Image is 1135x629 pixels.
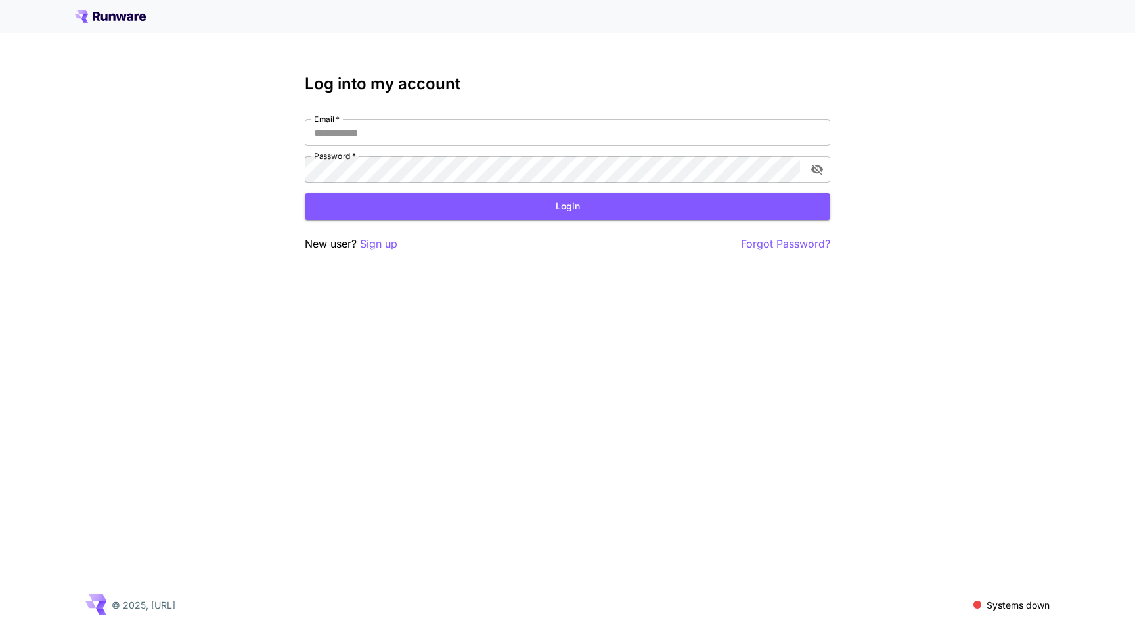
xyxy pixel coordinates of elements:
[305,75,830,93] h3: Log into my account
[112,598,175,612] p: © 2025, [URL]
[741,236,830,252] button: Forgot Password?
[987,598,1050,612] p: Systems down
[305,236,397,252] p: New user?
[360,236,397,252] button: Sign up
[305,193,830,220] button: Login
[314,114,340,125] label: Email
[805,158,829,181] button: toggle password visibility
[314,150,356,162] label: Password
